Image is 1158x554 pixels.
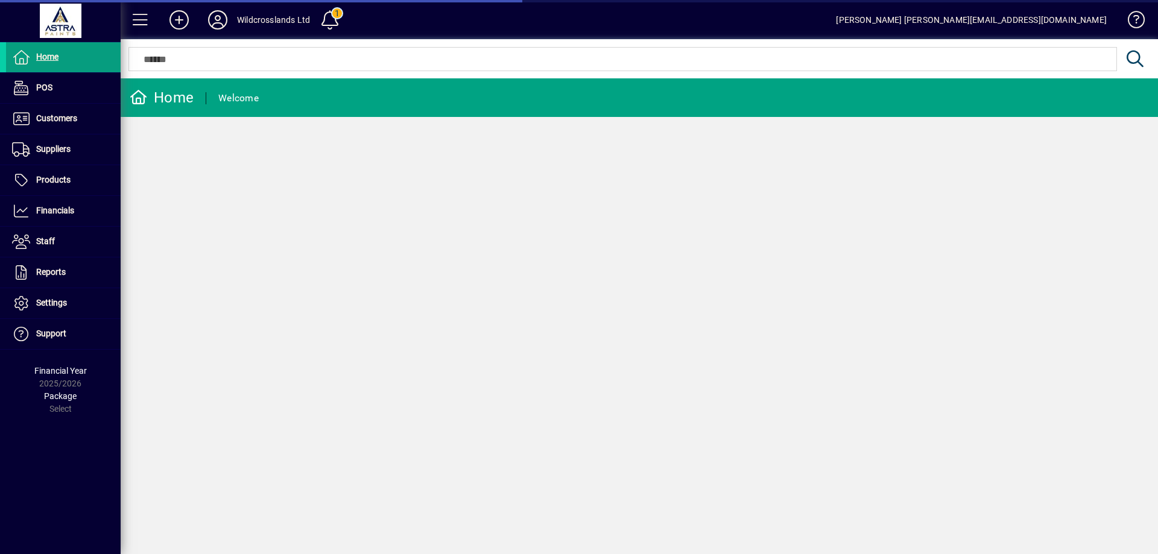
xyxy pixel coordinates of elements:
[6,165,121,195] a: Products
[36,236,55,246] span: Staff
[36,206,74,215] span: Financials
[36,298,67,307] span: Settings
[6,227,121,257] a: Staff
[6,257,121,288] a: Reports
[218,89,259,108] div: Welcome
[6,134,121,165] a: Suppliers
[6,319,121,349] a: Support
[836,10,1107,30] div: [PERSON_NAME] [PERSON_NAME][EMAIL_ADDRESS][DOMAIN_NAME]
[6,288,121,318] a: Settings
[36,267,66,277] span: Reports
[130,88,194,107] div: Home
[44,391,77,401] span: Package
[36,52,59,61] span: Home
[6,196,121,226] a: Financials
[237,10,310,30] div: Wildcrosslands Ltd
[6,73,121,103] a: POS
[36,329,66,338] span: Support
[1119,2,1143,42] a: Knowledge Base
[34,366,87,376] span: Financial Year
[36,144,71,154] span: Suppliers
[36,83,52,92] span: POS
[198,9,237,31] button: Profile
[36,175,71,184] span: Products
[36,113,77,123] span: Customers
[6,104,121,134] a: Customers
[160,9,198,31] button: Add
